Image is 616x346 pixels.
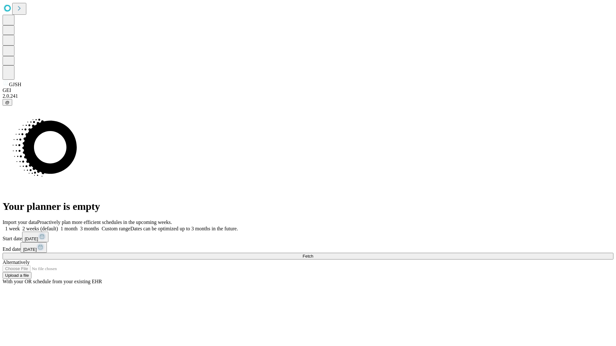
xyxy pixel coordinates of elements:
button: [DATE] [22,232,48,242]
span: Fetch [303,254,313,259]
button: @ [3,99,12,106]
span: Import your data [3,219,37,225]
span: With your OR schedule from your existing EHR [3,279,102,284]
button: Fetch [3,253,613,259]
span: 3 months [80,226,99,231]
div: Start date [3,232,613,242]
span: 2 weeks (default) [22,226,58,231]
div: GEI [3,87,613,93]
button: Upload a file [3,272,31,279]
h1: Your planner is empty [3,201,613,212]
span: [DATE] [25,236,38,241]
span: Custom range [102,226,130,231]
div: 2.0.241 [3,93,613,99]
span: Alternatively [3,259,30,265]
span: Dates can be optimized up to 3 months in the future. [130,226,238,231]
span: GJSH [9,82,21,87]
div: End date [3,242,613,253]
span: 1 week [5,226,20,231]
span: [DATE] [23,247,37,252]
span: Proactively plan more efficient schedules in the upcoming weeks. [37,219,172,225]
span: @ [5,100,10,105]
button: [DATE] [21,242,47,253]
span: 1 month [61,226,78,231]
